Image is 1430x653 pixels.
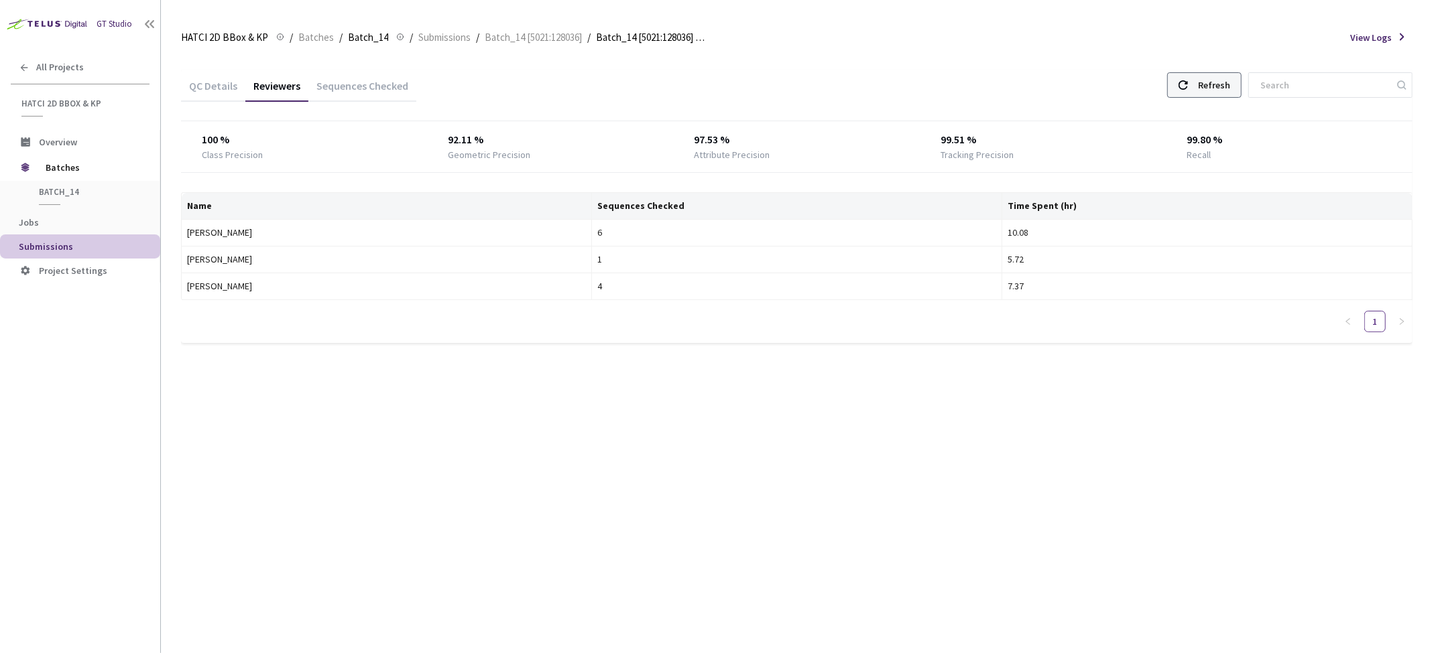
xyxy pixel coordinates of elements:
div: [PERSON_NAME] [187,252,586,267]
span: Batches [298,29,334,46]
div: QC Details [181,79,245,102]
a: Batch_14 [5021:128036] [482,29,585,44]
span: right [1398,317,1406,325]
th: Time Spent (hr) [1002,193,1413,220]
span: left [1344,317,1352,325]
span: Batch_14 [39,186,138,198]
div: 5.72 [1008,252,1407,267]
button: right [1391,311,1413,332]
li: / [339,29,343,46]
div: 99.80 % [1187,132,1392,148]
th: Name [182,193,592,220]
li: Previous Page [1337,311,1359,332]
a: Batches [296,29,337,44]
div: 6 [597,225,996,240]
span: Submissions [19,240,73,252]
span: Batch_14 [348,29,388,46]
div: Tracking Precision [941,148,1014,161]
div: Sequences Checked [308,79,416,102]
div: 100 % [202,132,407,148]
span: HATCI 2D BBox & KP [21,98,141,109]
span: Submissions [418,29,471,46]
div: [PERSON_NAME] [187,225,586,240]
span: Batch_14 [5021:128036] QC - [DATE] [596,29,705,46]
div: 97.53 % [694,132,899,148]
span: All Projects [36,62,84,73]
input: Search [1252,73,1395,97]
li: / [476,29,479,46]
div: Attribute Precision [694,148,770,161]
a: Submissions [416,29,473,44]
span: View Logs [1350,31,1392,44]
li: / [290,29,293,46]
div: Geometric Precision [448,148,530,161]
li: / [587,29,591,46]
div: 1 [597,252,996,267]
div: Refresh [1198,73,1230,97]
div: 4 [597,279,996,293]
div: 10.08 [1008,225,1407,240]
span: Overview [39,136,77,148]
div: 7.37 [1008,279,1407,293]
div: Recall [1187,148,1211,161]
div: [PERSON_NAME] [187,279,586,293]
a: 1 [1365,311,1385,332]
li: 1 [1364,311,1386,332]
span: Batches [46,154,137,181]
li: / [410,29,413,46]
th: Sequences Checked [592,193,1002,220]
div: Class Precision [202,148,263,161]
span: Jobs [19,216,39,228]
div: 92.11 % [448,132,653,148]
span: HATCI 2D BBox & KP [181,29,268,46]
button: left [1337,311,1359,332]
span: Batch_14 [5021:128036] [485,29,582,46]
span: Project Settings [39,265,107,277]
li: Next Page [1391,311,1413,332]
div: Reviewers [245,79,308,102]
div: GT Studio [97,18,132,31]
div: 99.51 % [941,132,1146,148]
